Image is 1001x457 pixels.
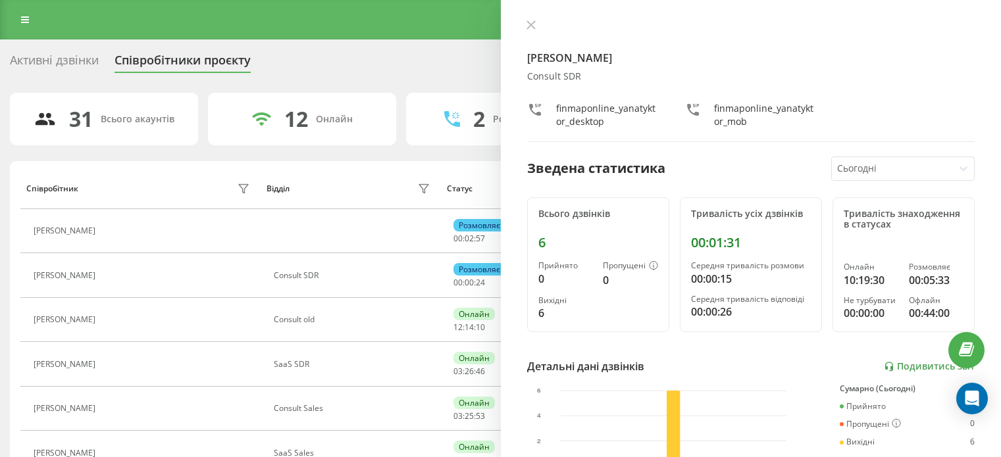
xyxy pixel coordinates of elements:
[274,271,434,280] div: Consult SDR
[34,360,99,369] div: [PERSON_NAME]
[453,278,485,287] div: : :
[603,272,658,288] div: 0
[537,387,541,394] text: 6
[537,412,541,420] text: 4
[453,397,495,409] div: Онлайн
[447,184,473,193] div: Статус
[844,208,963,231] div: Тривалість знаходження в статусах
[527,71,975,82] div: Consult SDR
[274,404,434,413] div: Consult Sales
[465,277,474,288] span: 00
[34,226,99,235] div: [PERSON_NAME]
[453,219,505,231] div: Розмовляє
[453,410,463,421] span: 03
[476,277,485,288] span: 24
[101,114,174,125] div: Всього акаунтів
[840,419,901,429] div: Пропущені
[527,158,665,178] div: Зведена статистика
[465,233,474,244] span: 02
[556,102,659,128] div: finmaponline_yanatyktor_desktop
[909,272,963,288] div: 00:05:33
[970,419,975,429] div: 0
[69,107,93,132] div: 31
[26,184,78,193] div: Співробітник
[465,322,474,333] span: 14
[844,305,898,321] div: 00:00:00
[691,261,811,270] div: Середня тривалість розмови
[840,384,975,393] div: Сумарно (Сьогодні)
[691,295,811,304] div: Середня тривалість відповіді
[453,323,485,332] div: : :
[970,437,975,446] div: 6
[453,233,463,244] span: 00
[493,114,557,125] div: Розмовляють
[603,261,658,272] div: Пропущені
[453,234,485,243] div: : :
[844,296,898,305] div: Не турбувати
[691,271,811,287] div: 00:00:15
[527,358,644,374] div: Детальні дані дзвінків
[691,235,811,251] div: 00:01:31
[538,208,658,220] div: Всього дзвінків
[453,367,485,376] div: : :
[453,412,485,421] div: : :
[884,361,975,372] a: Подивитись звіт
[34,271,99,280] div: [PERSON_NAME]
[476,233,485,244] span: 57
[316,114,353,125] div: Онлайн
[691,304,811,320] div: 00:00:26
[473,107,485,132] div: 2
[909,262,963,272] div: Розмовляє
[453,366,463,377] span: 03
[453,308,495,320] div: Онлайн
[10,53,99,74] div: Активні дзвінки
[537,437,541,445] text: 2
[844,272,898,288] div: 10:19:30
[274,315,434,324] div: Consult old
[453,322,463,333] span: 12
[115,53,251,74] div: Співробітники проєкту
[476,366,485,377] span: 46
[453,277,463,288] span: 00
[538,296,592,305] div: Вихідні
[714,102,817,128] div: finmaponline_yanatyktor_mob
[453,441,495,453] div: Онлайн
[34,404,99,413] div: [PERSON_NAME]
[476,322,485,333] span: 10
[476,410,485,421] span: 53
[956,383,988,414] div: Open Intercom Messenger
[840,402,886,411] div: Прийнято
[453,352,495,364] div: Онлайн
[844,262,898,272] div: Онлайн
[840,437,875,446] div: Вихідні
[453,263,505,276] div: Розмовляє
[538,305,592,321] div: 6
[274,360,434,369] div: SaaS SDR
[909,305,963,321] div: 00:44:00
[267,184,290,193] div: Відділ
[465,366,474,377] span: 26
[284,107,308,132] div: 12
[691,208,811,220] div: Тривалість усіх дзвінків
[538,235,658,251] div: 6
[909,296,963,305] div: Офлайн
[527,50,975,66] h4: [PERSON_NAME]
[34,315,99,324] div: [PERSON_NAME]
[465,410,474,421] span: 25
[538,261,592,270] div: Прийнято
[538,271,592,287] div: 0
